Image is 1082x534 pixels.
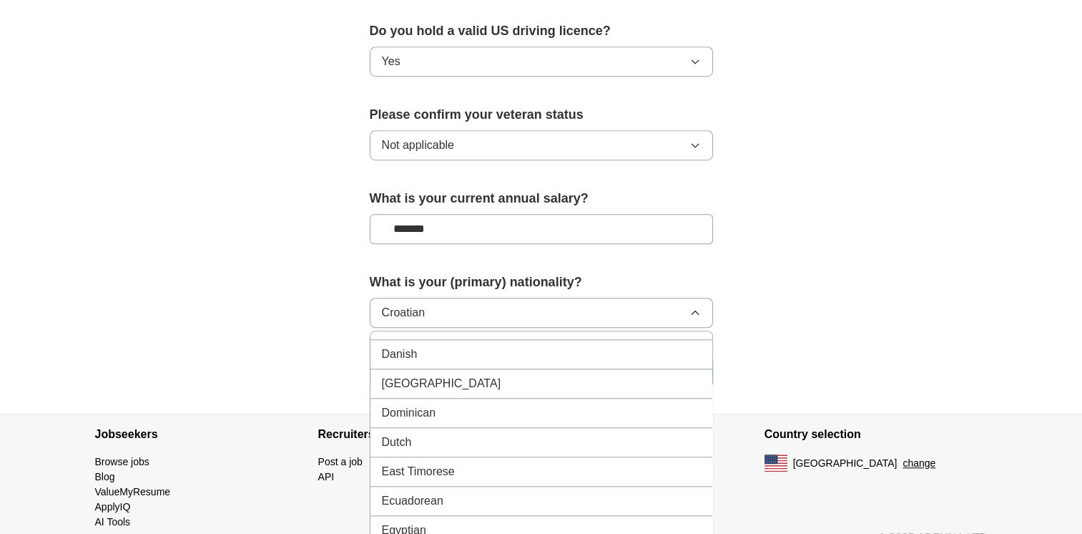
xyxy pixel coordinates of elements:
span: Ecuadorean [382,492,443,510]
img: US flag [764,455,787,472]
button: change [903,456,935,471]
button: Not applicable [370,130,713,160]
label: Do you hold a valid US driving licence? [370,21,713,41]
span: East Timorese [382,463,455,480]
a: ValueMyResume [95,486,171,497]
button: Croatian [370,298,713,328]
a: Browse jobs [95,456,149,467]
a: AI Tools [95,516,131,528]
span: Dutch [382,434,412,451]
a: API [318,471,335,482]
span: Danish [382,346,418,363]
label: What is your (primary) nationality? [370,273,713,292]
label: What is your current annual salary? [370,189,713,208]
span: Dominican [382,404,436,422]
span: Yes [382,53,400,70]
a: Blog [95,471,115,482]
span: [GEOGRAPHIC_DATA] [382,375,501,392]
span: [GEOGRAPHIC_DATA] [793,456,897,471]
h4: Country selection [764,414,988,455]
a: ApplyIQ [95,501,131,513]
label: Please confirm your veteran status [370,105,713,125]
span: Croatian [382,304,425,321]
a: Post a job [318,456,363,467]
span: Not applicable [382,137,454,154]
button: Yes [370,47,713,77]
